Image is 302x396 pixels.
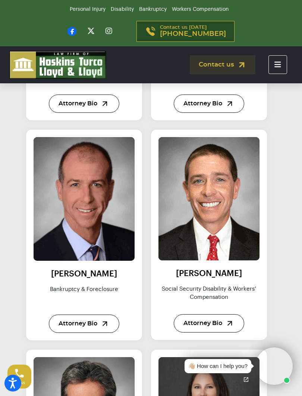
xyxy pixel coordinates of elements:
[51,270,117,278] a: [PERSON_NAME]
[111,7,134,12] a: Disability
[9,51,106,79] img: logo
[34,285,135,303] p: Bankruptcy & foreclosure
[172,7,229,12] a: Workers Compensation
[139,7,167,12] a: Bankruptcy
[176,269,242,278] a: [PERSON_NAME]
[188,362,248,371] div: 👋🏼 How can I help you?
[70,7,106,12] a: Personal Injury
[49,315,119,333] a: Attorney Bio
[174,95,244,113] a: Attorney Bio
[160,30,226,38] span: [PHONE_NUMBER]
[49,95,119,113] a: Attorney Bio
[160,25,226,38] p: Contact us [DATE]
[158,137,259,261] img: ian_lloyd
[268,55,287,74] button: Toggle navigation
[34,137,135,261] img: Colin Lloyd
[158,285,259,303] p: Social security disability & workers’ compensation
[190,55,255,74] a: Contact us
[174,314,244,332] a: Attorney Bio
[136,21,235,42] a: Contact us [DATE][PHONE_NUMBER]
[238,372,254,387] a: Open chat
